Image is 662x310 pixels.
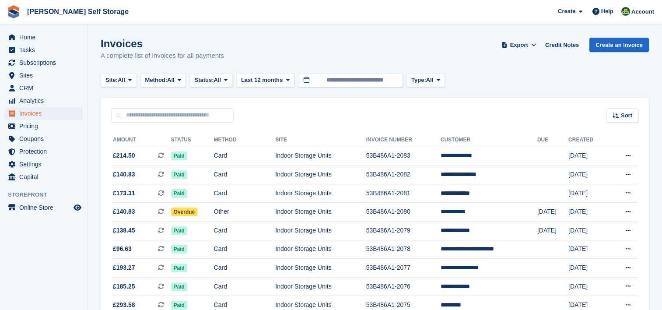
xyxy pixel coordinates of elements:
[366,240,441,259] td: 53B486A1-2078
[113,170,135,179] span: £140.83
[19,145,72,158] span: Protection
[4,158,83,170] a: menu
[537,133,568,147] th: Due
[113,207,135,216] span: £140.83
[214,259,276,278] td: Card
[4,145,83,158] a: menu
[4,56,83,69] a: menu
[275,277,366,296] td: Indoor Storage Units
[19,31,72,43] span: Home
[171,208,198,216] span: Overdue
[214,166,276,184] td: Card
[406,73,445,88] button: Type: All
[366,259,441,278] td: 53B486A1-2077
[171,301,187,310] span: Paid
[171,264,187,272] span: Paid
[19,158,72,170] span: Settings
[19,44,72,56] span: Tasks
[19,82,72,94] span: CRM
[4,44,83,56] a: menu
[631,7,654,16] span: Account
[275,166,366,184] td: Indoor Storage Units
[568,184,609,203] td: [DATE]
[366,147,441,166] td: 53B486A1-2083
[568,147,609,166] td: [DATE]
[171,170,187,179] span: Paid
[4,95,83,107] a: menu
[366,184,441,203] td: 53B486A1-2081
[568,166,609,184] td: [DATE]
[214,203,276,222] td: Other
[275,259,366,278] td: Indoor Storage Units
[101,51,224,61] p: A complete list of invoices for all payments
[19,120,72,132] span: Pricing
[601,7,613,16] span: Help
[568,203,609,222] td: [DATE]
[537,203,568,222] td: [DATE]
[113,226,135,235] span: £138.45
[214,133,276,147] th: Method
[568,222,609,240] td: [DATE]
[500,38,538,52] button: Export
[101,38,224,49] h1: Invoices
[275,222,366,240] td: Indoor Storage Units
[4,82,83,94] a: menu
[214,147,276,166] td: Card
[113,263,135,272] span: £193.27
[275,184,366,203] td: Indoor Storage Units
[24,4,132,19] a: [PERSON_NAME] Self Storage
[113,300,135,310] span: £293.58
[441,133,537,147] th: Customer
[19,95,72,107] span: Analytics
[171,245,187,254] span: Paid
[19,69,72,81] span: Sites
[4,69,83,81] a: menu
[510,41,528,49] span: Export
[275,203,366,222] td: Indoor Storage Units
[558,7,575,16] span: Create
[366,203,441,222] td: 53B486A1-2080
[171,151,187,160] span: Paid
[214,184,276,203] td: Card
[19,133,72,145] span: Coupons
[113,244,132,254] span: £96.63
[366,222,441,240] td: 53B486A1-2079
[366,166,441,184] td: 53B486A1-2082
[4,31,83,43] a: menu
[366,133,441,147] th: Invoice Number
[568,133,609,147] th: Created
[366,277,441,296] td: 53B486A1-2076
[214,222,276,240] td: Card
[568,259,609,278] td: [DATE]
[105,76,118,85] span: Site:
[241,76,283,85] span: Last 12 months
[167,76,175,85] span: All
[8,190,87,199] span: Storefront
[171,189,187,198] span: Paid
[171,226,187,235] span: Paid
[589,38,649,52] a: Create an Invoice
[140,73,186,88] button: Method: All
[145,76,168,85] span: Method:
[113,189,135,198] span: £173.31
[19,201,72,214] span: Online Store
[568,277,609,296] td: [DATE]
[4,107,83,120] a: menu
[189,73,232,88] button: Status: All
[621,111,632,120] span: Sort
[542,38,582,52] a: Credit Notes
[171,282,187,291] span: Paid
[275,147,366,166] td: Indoor Storage Units
[426,76,434,85] span: All
[19,107,72,120] span: Invoices
[4,201,83,214] a: menu
[19,56,72,69] span: Subscriptions
[621,7,630,16] img: Julie Williams
[214,277,276,296] td: Card
[171,133,214,147] th: Status
[111,133,171,147] th: Amount
[568,240,609,259] td: [DATE]
[537,222,568,240] td: [DATE]
[4,133,83,145] a: menu
[275,240,366,259] td: Indoor Storage Units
